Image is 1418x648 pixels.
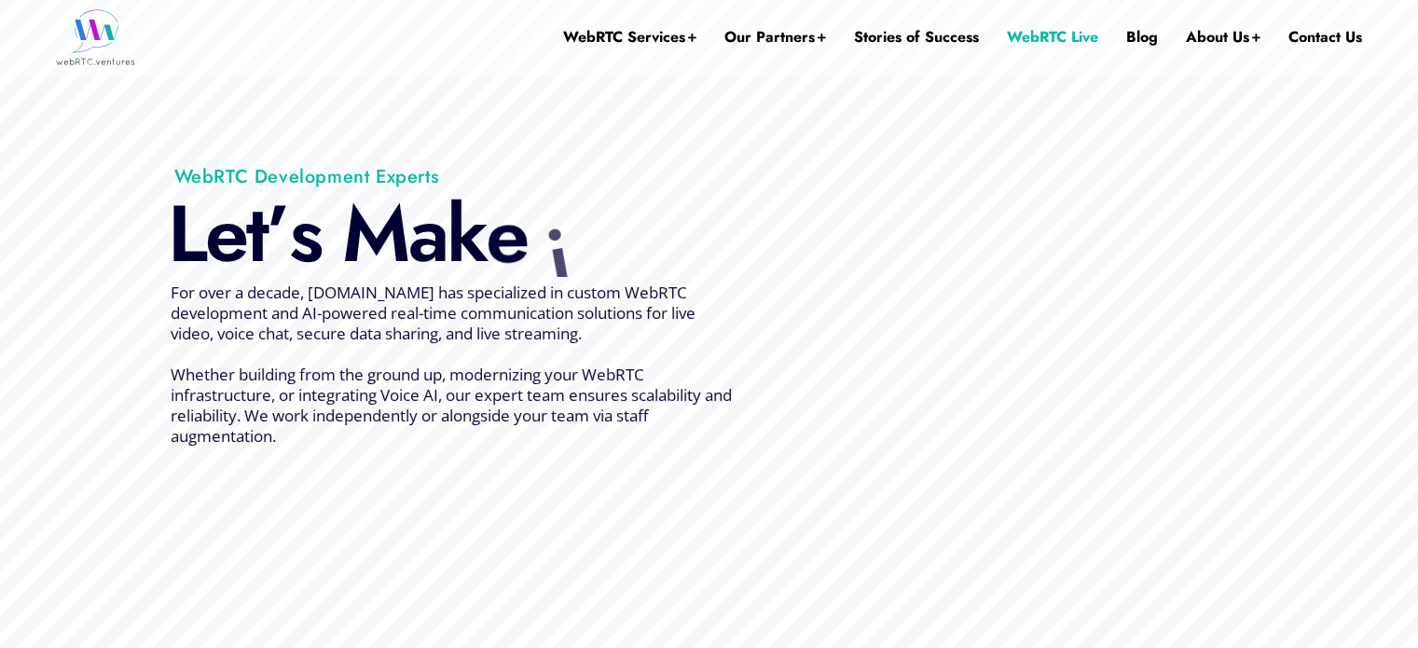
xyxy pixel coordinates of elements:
div: a [408,192,447,276]
div: t [246,192,267,276]
span: Whether building from the ground up, modernizing your WebRTC infrastructure, or integrating Voice... [171,364,732,447]
h1: WebRTC Development Experts [118,165,732,188]
div: ’ [267,192,289,276]
div: L [168,192,205,276]
div: M [342,192,408,276]
div: i [541,215,573,301]
div: k [446,192,485,276]
div: t [545,269,607,352]
div: e [485,193,527,277]
img: WebRTC.ventures [56,9,135,65]
div: e [205,192,246,276]
span: For over a decade, [DOMAIN_NAME] has specialized in custom WebRTC development and AI-powered real... [171,282,732,447]
div: s [289,192,321,276]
